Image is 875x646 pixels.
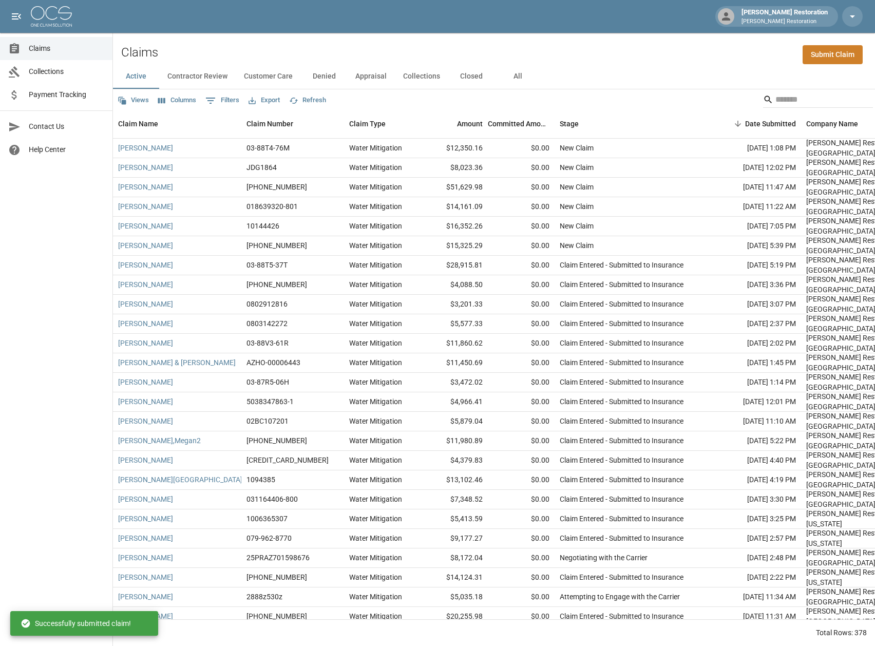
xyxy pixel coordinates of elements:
[349,553,402,563] div: Water Mitigation
[349,143,402,153] div: Water Mitigation
[421,412,488,431] div: $5,879.04
[709,275,801,295] div: [DATE] 3:36 PM
[246,611,307,621] div: 300-0425848-2025
[709,256,801,275] div: [DATE] 5:19 PM
[560,572,683,582] div: Claim Entered - Submitted to Insurance
[709,373,801,392] div: [DATE] 1:14 PM
[488,109,549,138] div: Committed Amount
[421,568,488,587] div: $14,124.31
[349,533,402,543] div: Water Mitigation
[421,490,488,509] div: $7,348.52
[709,197,801,217] div: [DATE] 11:22 AM
[709,178,801,197] div: [DATE] 11:47 AM
[118,572,173,582] a: [PERSON_NAME]
[709,509,801,529] div: [DATE] 3:25 PM
[709,451,801,470] div: [DATE] 4:40 PM
[349,260,402,270] div: Water Mitigation
[118,143,173,153] a: [PERSON_NAME]
[246,109,293,138] div: Claim Number
[560,143,594,153] div: New Claim
[709,607,801,626] div: [DATE] 11:31 AM
[349,162,402,173] div: Water Mitigation
[118,221,173,231] a: [PERSON_NAME]
[709,295,801,314] div: [DATE] 3:07 PM
[421,158,488,178] div: $8,023.36
[488,217,555,236] div: $0.00
[709,548,801,568] div: [DATE] 2:48 PM
[421,314,488,334] div: $5,577.33
[118,279,173,290] a: [PERSON_NAME]
[246,396,294,407] div: 5038347863-1
[488,431,555,451] div: $0.00
[488,178,555,197] div: $0.00
[560,318,683,329] div: Claim Entered - Submitted to Insurance
[349,221,402,231] div: Water Mitigation
[118,201,173,212] a: [PERSON_NAME]
[488,490,555,509] div: $0.00
[349,240,402,251] div: Water Mitigation
[349,435,402,446] div: Water Mitigation
[118,162,173,173] a: [PERSON_NAME]
[709,470,801,490] div: [DATE] 4:19 PM
[118,435,201,446] a: [PERSON_NAME],Megan2
[246,92,282,108] button: Export
[488,548,555,568] div: $0.00
[560,182,594,192] div: New Claim
[113,109,241,138] div: Claim Name
[421,236,488,256] div: $15,325.29
[560,109,579,138] div: Stage
[560,279,683,290] div: Claim Entered - Submitted to Insurance
[29,43,104,54] span: Claims
[241,109,344,138] div: Claim Number
[246,240,307,251] div: 000-10-019765
[709,568,801,587] div: [DATE] 2:22 PM
[560,201,594,212] div: New Claim
[113,64,875,89] div: dynamic tabs
[560,435,683,446] div: Claim Entered - Submitted to Insurance
[31,6,72,27] img: ocs-logo-white-transparent.png
[488,314,555,334] div: $0.00
[246,318,288,329] div: 0803142272
[488,256,555,275] div: $0.00
[246,201,298,212] div: 018639320-801
[494,64,541,89] button: All
[560,514,683,524] div: Claim Entered - Submitted to Insurance
[29,66,104,77] span: Collections
[457,109,483,138] div: Amount
[488,529,555,548] div: $0.00
[488,607,555,626] div: $0.00
[349,592,402,602] div: Water Mitigation
[560,533,683,543] div: Claim Entered - Submitted to Insurance
[709,109,801,138] div: Date Submitted
[560,474,683,485] div: Claim Entered - Submitted to Insurance
[488,197,555,217] div: $0.00
[560,240,594,251] div: New Claim
[421,529,488,548] div: $9,177.27
[6,6,27,27] button: open drawer
[246,299,288,309] div: 0802912816
[709,334,801,353] div: [DATE] 2:02 PM
[118,455,173,465] a: [PERSON_NAME]
[29,89,104,100] span: Payment Tracking
[349,396,402,407] div: Water Mitigation
[113,64,159,89] button: Active
[246,338,289,348] div: 03-88V3-61R
[118,494,173,504] a: [PERSON_NAME]
[246,533,292,543] div: 079-962-8770
[560,338,683,348] div: Claim Entered - Submitted to Insurance
[560,162,594,173] div: New Claim
[118,318,173,329] a: [PERSON_NAME]
[349,182,402,192] div: Water Mitigation
[246,514,288,524] div: 1006365307
[349,201,402,212] div: Water Mitigation
[118,109,158,138] div: Claim Name
[421,373,488,392] div: $3,472.02
[421,587,488,607] div: $5,035.18
[246,494,298,504] div: 031164406-800
[763,91,873,110] div: Search
[29,121,104,132] span: Contact Us
[349,357,402,368] div: Water Mitigation
[421,178,488,197] div: $51,629.98
[118,533,173,543] a: [PERSON_NAME]
[246,260,288,270] div: 03-88T5-37T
